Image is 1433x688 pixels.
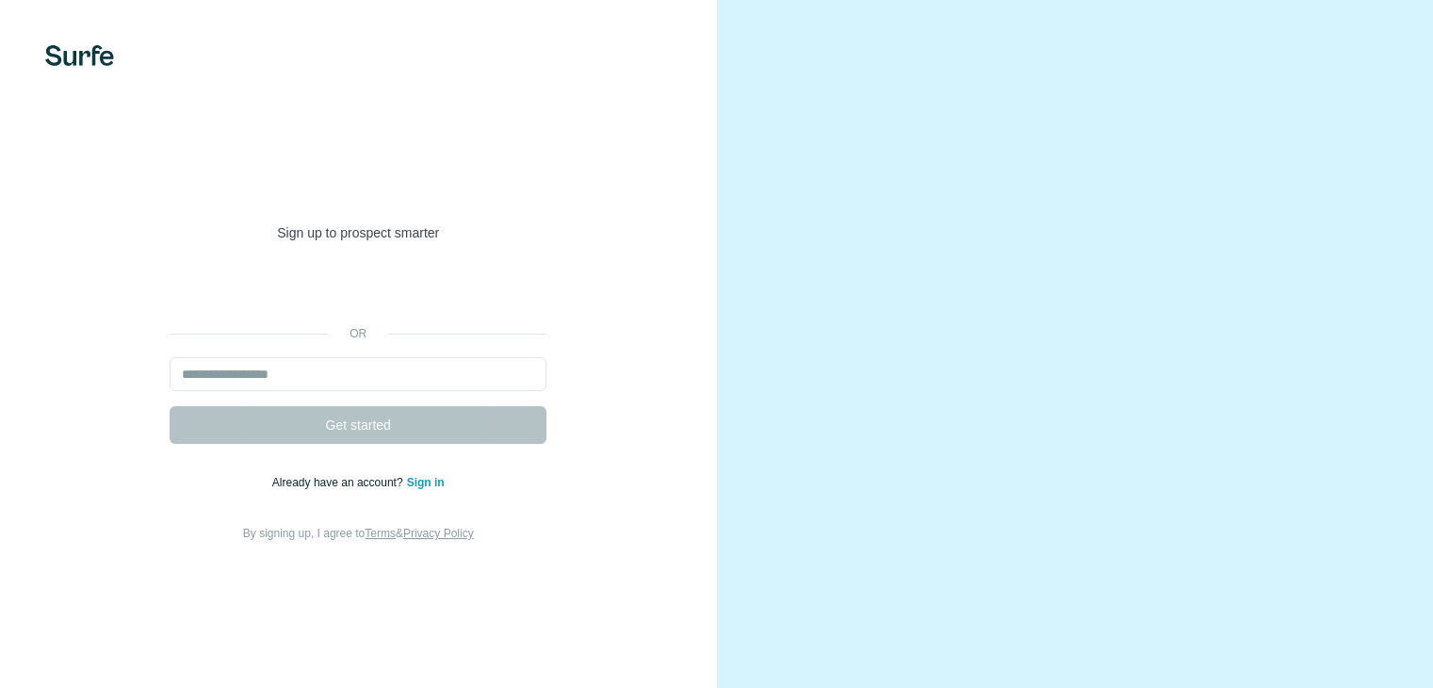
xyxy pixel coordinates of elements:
span: By signing up, I agree to & [243,527,474,540]
h1: Welcome to [GEOGRAPHIC_DATA] [170,144,546,220]
iframe: Sign in with Google Button [160,270,556,312]
p: Sign up to prospect smarter [170,223,546,242]
a: Privacy Policy [403,527,474,540]
a: Terms [365,527,396,540]
p: or [328,325,388,342]
a: Sign in [407,476,445,489]
span: Already have an account? [272,476,407,489]
img: Surfe's logo [45,45,114,66]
